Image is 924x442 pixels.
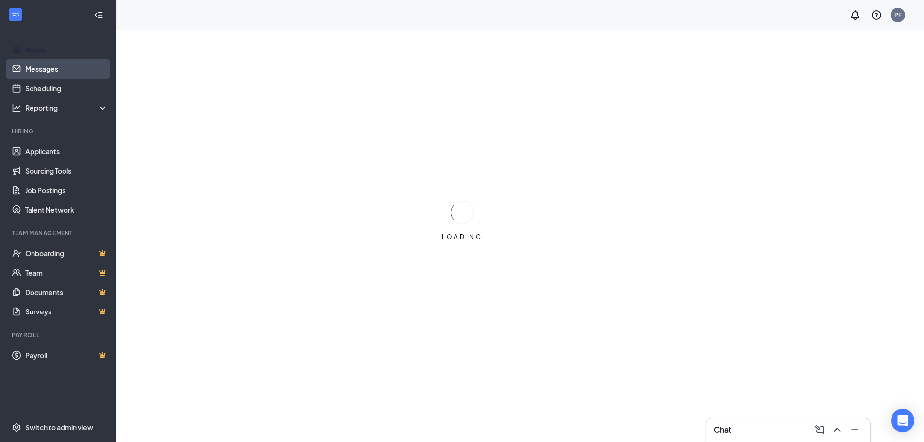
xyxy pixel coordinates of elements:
[25,103,109,113] div: Reporting
[25,79,108,98] a: Scheduling
[812,422,827,438] button: ComposeMessage
[25,423,93,432] div: Switch to admin view
[25,263,108,282] a: TeamCrown
[25,142,108,161] a: Applicants
[871,9,882,21] svg: QuestionInfo
[25,345,108,365] a: PayrollCrown
[25,40,108,59] a: Home
[814,424,826,436] svg: ComposeMessage
[11,10,20,19] svg: WorkstreamLogo
[12,127,106,135] div: Hiring
[847,422,862,438] button: Minimize
[849,424,860,436] svg: Minimize
[25,200,108,219] a: Talent Network
[12,331,106,339] div: Payroll
[894,11,902,19] div: PF
[25,59,108,79] a: Messages
[438,233,486,241] div: LOADING
[829,422,845,438] button: ChevronUp
[849,9,861,21] svg: Notifications
[831,424,843,436] svg: ChevronUp
[891,409,914,432] div: Open Intercom Messenger
[12,229,106,237] div: Team Management
[25,180,108,200] a: Job Postings
[714,425,731,435] h3: Chat
[25,282,108,302] a: DocumentsCrown
[25,244,108,263] a: OnboardingCrown
[25,302,108,321] a: SurveysCrown
[12,103,21,113] svg: Analysis
[94,10,103,20] svg: Collapse
[12,423,21,432] svg: Settings
[25,161,108,180] a: Sourcing Tools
